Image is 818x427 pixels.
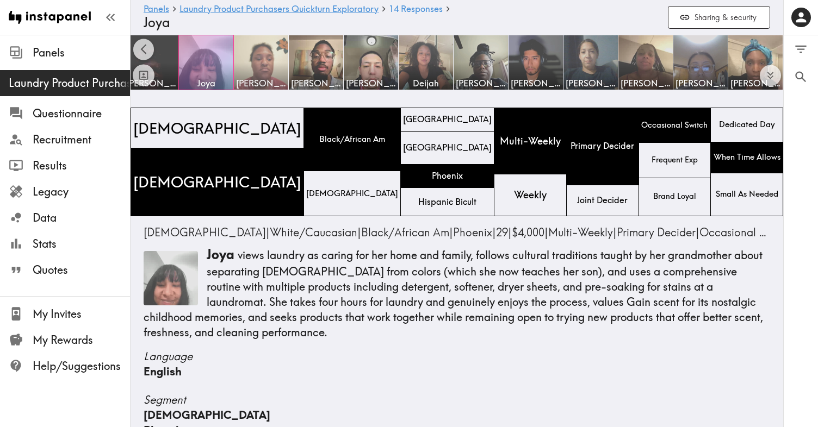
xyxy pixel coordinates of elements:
span: Phoenix [453,225,492,239]
span: My Rewards [33,332,130,348]
a: [PERSON_NAME] [289,35,344,90]
span: Multi-Weekly [548,225,613,239]
button: Expand to show all items [760,65,781,86]
span: Primary Decider [617,225,696,239]
span: Legacy [33,184,130,199]
p: views laundry as caring for her home and family, follows cultural traditions taught by her grandm... [144,246,770,340]
a: 14 Responses [389,4,443,15]
span: [DEMOGRAPHIC_DATA] [304,186,400,202]
span: Weekly [512,186,549,204]
a: [PERSON_NAME] [124,35,179,90]
span: Small As Needed [714,186,780,202]
a: [PERSON_NAME] [234,35,289,90]
span: Stats [33,236,130,252]
span: English [144,365,182,378]
span: | [617,225,699,239]
span: Occasional Switch [699,225,790,239]
span: [PERSON_NAME] [456,77,506,89]
span: Segment [144,392,770,407]
span: | [270,225,361,239]
span: [DEMOGRAPHIC_DATA] [144,225,266,239]
button: Sharing & security [668,6,770,29]
span: | [548,225,617,239]
span: | [361,225,453,239]
span: Primary Decider [568,138,636,154]
span: [PERSON_NAME] [236,77,286,89]
a: [PERSON_NAME] [673,35,728,90]
span: Filter Responses [794,42,808,56]
span: Language [144,349,770,364]
a: [PERSON_NAME] [563,35,618,90]
span: | [496,225,512,239]
span: | [512,225,548,239]
a: [PERSON_NAME] [454,35,509,90]
a: Panels [144,4,169,15]
span: Joya [144,14,170,30]
span: Black/African Am [317,131,387,147]
span: $4,000 [512,225,544,239]
span: Brand Loyal [651,189,698,204]
button: Filter Responses [784,35,818,63]
span: [PERSON_NAME] [676,77,726,89]
span: [PERSON_NAME] [291,77,341,89]
span: [PERSON_NAME] [511,77,561,89]
span: Questionnaire [33,106,130,121]
span: Dedicated Day [717,117,777,133]
span: [DEMOGRAPHIC_DATA] [131,169,303,194]
span: Joya [181,77,231,89]
span: Panels [33,45,130,60]
span: | [453,225,496,239]
a: [PERSON_NAME] [618,35,673,90]
a: [PERSON_NAME] [728,35,783,90]
span: | [699,225,794,239]
span: Quotes [33,262,130,278]
span: 14 Responses [389,4,443,13]
a: Joya [179,35,234,90]
img: Thumbnail [144,251,198,305]
span: Results [33,158,130,173]
span: Hispanic Bicult [416,194,479,210]
span: Search [794,70,808,84]
span: Multi-Weekly [498,132,563,150]
span: 29 [496,225,508,239]
span: [PERSON_NAME] [346,77,396,89]
span: [DEMOGRAPHIC_DATA] [144,408,270,422]
span: Help/Suggestions [33,359,130,374]
span: Joya [207,246,234,262]
span: [PERSON_NAME] [566,77,616,89]
span: Recruitment [33,132,130,147]
button: Toggle between responses and questions [133,64,154,86]
span: White/Caucasian [270,225,357,239]
a: Deijah [399,35,454,90]
span: When Time Allows [711,149,783,165]
button: Search [784,63,818,91]
span: [DEMOGRAPHIC_DATA] [131,116,303,141]
a: [PERSON_NAME] [344,35,399,90]
span: [GEOGRAPHIC_DATA] [401,140,494,156]
span: [GEOGRAPHIC_DATA] [401,111,494,128]
span: Phoenix [430,168,465,184]
span: Occasional Switch [639,118,710,133]
span: | [144,225,270,239]
span: Laundry Product Purchasers Quickturn Exploratory [9,76,130,91]
a: [PERSON_NAME] [509,35,563,90]
button: Scroll left [133,39,154,60]
span: Data [33,210,130,225]
span: My Invites [33,306,130,322]
span: Frequent Exp [649,153,700,168]
a: Laundry Product Purchasers Quickturn Exploratory [179,4,379,15]
span: Black/African Am [361,225,449,239]
span: Joint Decider [575,192,630,209]
span: [PERSON_NAME] [621,77,671,89]
span: [PERSON_NAME] [730,77,780,89]
span: Deijah [401,77,451,89]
